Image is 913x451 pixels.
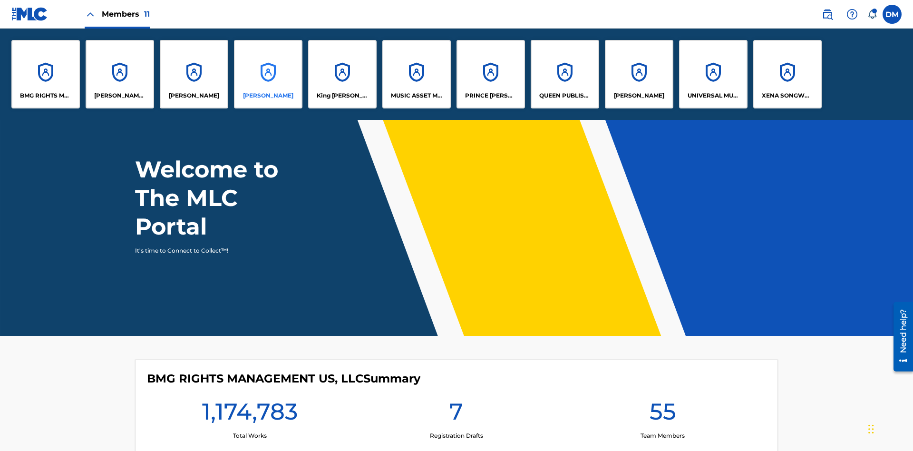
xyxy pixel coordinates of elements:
p: Team Members [641,431,685,440]
a: AccountsBMG RIGHTS MANAGEMENT US, LLC [11,40,80,108]
div: Drag [868,415,874,443]
iframe: Resource Center [886,298,913,376]
h4: BMG RIGHTS MANAGEMENT US, LLC [147,372,420,386]
p: UNIVERSAL MUSIC PUB GROUP [688,91,739,100]
p: RONALD MCTESTERSON [614,91,664,100]
a: AccountsPRINCE [PERSON_NAME] [456,40,525,108]
p: XENA SONGWRITER [762,91,814,100]
p: EYAMA MCSINGER [243,91,293,100]
img: Close [85,9,96,20]
a: AccountsQUEEN PUBLISHA [531,40,599,108]
p: Total Works [233,431,267,440]
a: Public Search [818,5,837,24]
div: Notifications [867,10,877,19]
h1: 7 [449,397,463,431]
img: MLC Logo [11,7,48,21]
a: AccountsMUSIC ASSET MANAGEMENT (MAM) [382,40,451,108]
p: King McTesterson [317,91,369,100]
h1: 55 [650,397,676,431]
p: MUSIC ASSET MANAGEMENT (MAM) [391,91,443,100]
span: 11 [144,10,150,19]
a: Accounts[PERSON_NAME] [160,40,228,108]
div: User Menu [883,5,902,24]
a: AccountsKing [PERSON_NAME] [308,40,377,108]
a: AccountsXENA SONGWRITER [753,40,822,108]
p: PRINCE MCTESTERSON [465,91,517,100]
h1: 1,174,783 [202,397,298,431]
a: Accounts[PERSON_NAME] SONGWRITER [86,40,154,108]
p: ELVIS COSTELLO [169,91,219,100]
p: QUEEN PUBLISHA [539,91,591,100]
span: Members [102,9,150,20]
p: Registration Drafts [430,431,483,440]
img: search [822,9,833,20]
p: CLEO SONGWRITER [94,91,146,100]
a: Accounts[PERSON_NAME] [234,40,302,108]
p: BMG RIGHTS MANAGEMENT US, LLC [20,91,72,100]
iframe: Chat Widget [865,405,913,451]
a: AccountsUNIVERSAL MUSIC PUB GROUP [679,40,748,108]
a: Accounts[PERSON_NAME] [605,40,673,108]
img: help [846,9,858,20]
p: It's time to Connect to Collect™! [135,246,300,255]
h1: Welcome to The MLC Portal [135,155,313,241]
div: Help [843,5,862,24]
